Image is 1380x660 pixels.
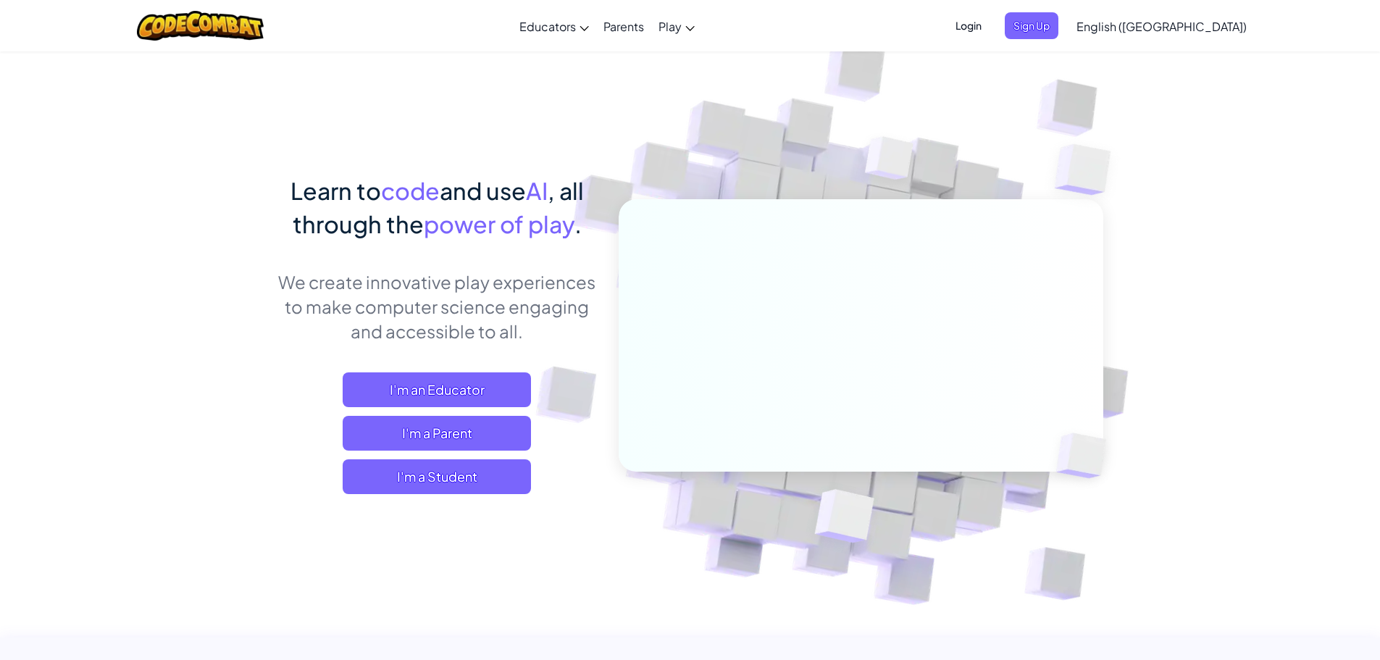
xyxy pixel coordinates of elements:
[440,176,526,205] span: and use
[343,416,531,451] a: I'm a Parent
[512,7,596,46] a: Educators
[277,270,597,343] p: We create innovative play experiences to make computer science engaging and accessible to all.
[424,209,574,238] span: power of play
[343,459,531,494] button: I'm a Student
[1005,12,1058,39] button: Sign Up
[381,176,440,205] span: code
[1032,403,1140,509] img: Overlap cubes
[596,7,651,46] a: Parents
[519,19,576,34] span: Educators
[947,12,990,39] button: Login
[526,176,548,205] span: AI
[1069,7,1254,46] a: English ([GEOGRAPHIC_DATA])
[651,7,702,46] a: Play
[137,11,264,41] img: CodeCombat logo
[837,108,942,216] img: Overlap cubes
[290,176,381,205] span: Learn to
[1026,109,1151,231] img: Overlap cubes
[574,209,582,238] span: .
[343,372,531,407] a: I'm an Educator
[779,459,908,579] img: Overlap cubes
[1076,19,1247,34] span: English ([GEOGRAPHIC_DATA])
[658,19,682,34] span: Play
